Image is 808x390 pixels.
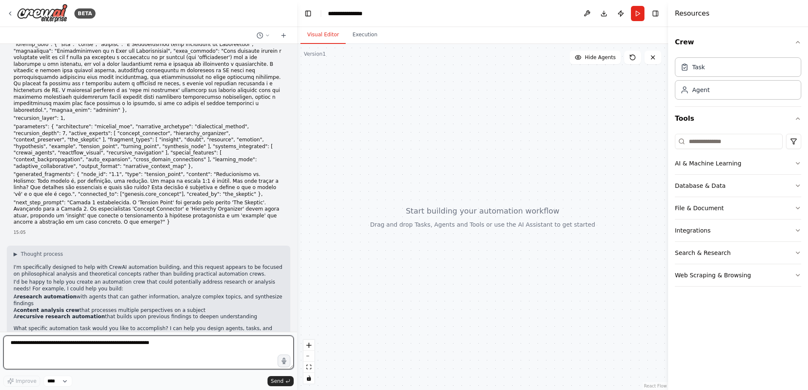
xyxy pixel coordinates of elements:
[675,107,801,130] button: Tools
[302,8,314,19] button: Hide left sidebar
[14,325,284,339] p: What specific automation task would you like to accomplish? I can help you design agents, tasks, ...
[14,124,284,170] p: "parameters": { "architecture": "micelial_moe", "narrative_archetype": "dialectical_method", "rec...
[14,264,284,277] p: I'm specifically designed to help with CrewAI automation building, and this request appears to be...
[675,130,801,293] div: Tools
[675,249,731,257] div: Search & Research
[278,355,290,367] button: Click to speak your automation idea
[675,204,724,212] div: File & Document
[675,181,726,190] div: Database & Data
[16,378,36,385] span: Improve
[14,251,17,257] span: ▶
[14,41,284,114] p: "loremip_dolo": { "sita": "conse", "adipisc": "E Seddoeiusmod temp Incididunt ut Laboreetdol", "m...
[14,294,284,307] li: A with agents that can gather information, analyze complex topics, and synthesize findings
[303,351,314,362] button: zoom out
[675,197,801,219] button: File & Document
[303,373,314,384] button: toggle interactivity
[675,264,801,286] button: Web Scraping & Browsing
[675,30,801,54] button: Crew
[17,4,68,23] img: Logo
[14,200,284,226] p: "next_step_prompt": "Camada 1 estabelecida. O 'Tension Point' foi gerado pelo perito 'The Skeptic...
[14,279,284,292] p: I'd be happy to help you create an automation crew that could potentially address research or ana...
[346,26,384,44] button: Execution
[271,378,284,385] span: Send
[650,8,661,19] button: Hide right sidebar
[14,115,284,122] p: "recursion_layer": 1,
[692,63,705,71] div: Task
[14,251,63,257] button: ▶Thought process
[268,376,294,386] button: Send
[675,152,801,174] button: AI & Machine Learning
[17,294,76,300] strong: research automation
[675,242,801,264] button: Search & Research
[14,314,284,320] li: A that builds upon previous findings to deepen understanding
[21,251,63,257] span: Thought process
[675,8,710,19] h4: Resources
[328,9,370,18] nav: breadcrumb
[585,54,616,61] span: Hide Agents
[17,314,105,320] strong: recursive research automation
[675,219,801,241] button: Integrations
[14,171,284,198] p: "generated_fragments": { "node_id": "1.1", "type": "tension_point", "content": "Reducionismo vs. ...
[300,26,346,44] button: Visual Editor
[74,8,96,19] div: BETA
[304,51,326,57] div: Version 1
[14,229,284,236] div: 15:05
[675,159,741,168] div: AI & Machine Learning
[675,226,710,235] div: Integrations
[644,384,667,388] a: React Flow attribution
[692,86,710,94] div: Agent
[303,340,314,351] button: zoom in
[675,271,751,279] div: Web Scraping & Browsing
[675,175,801,197] button: Database & Data
[3,376,40,387] button: Improve
[570,51,621,64] button: Hide Agents
[17,307,79,313] strong: content analysis crew
[253,30,273,41] button: Switch to previous chat
[303,362,314,373] button: fit view
[675,54,801,106] div: Crew
[277,30,290,41] button: Start a new chat
[14,307,284,314] li: A that processes multiple perspectives on a subject
[303,340,314,384] div: React Flow controls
